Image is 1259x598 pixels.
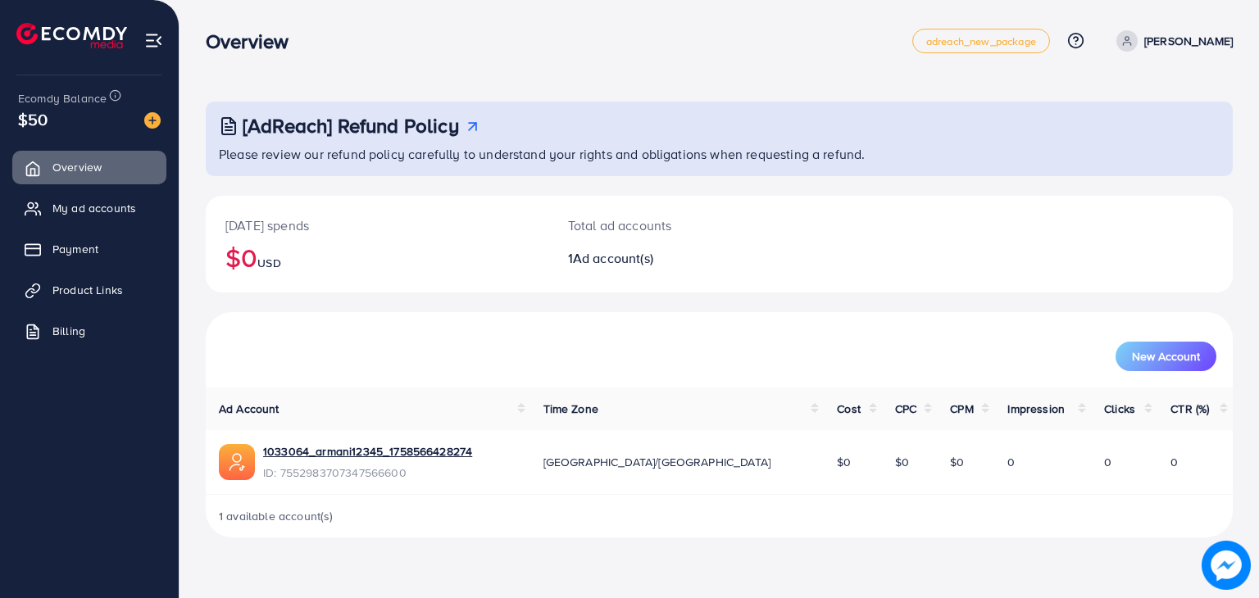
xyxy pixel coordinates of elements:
span: CPC [895,401,916,417]
span: New Account [1132,351,1200,362]
span: Clicks [1104,401,1135,417]
span: 0 [1170,454,1178,470]
h3: [AdReach] Refund Policy [243,114,459,138]
a: adreach_new_package [912,29,1050,53]
span: USD [257,255,280,271]
span: $0 [950,454,964,470]
img: image [1202,541,1251,590]
img: ic-ads-acc.e4c84228.svg [219,444,255,480]
a: My ad accounts [12,192,166,224]
p: Please review our refund policy carefully to understand your rights and obligations when requesti... [219,144,1223,164]
span: CTR (%) [1170,401,1209,417]
span: Impression [1007,401,1065,417]
p: [DATE] spends [225,215,529,235]
img: menu [144,31,163,50]
a: Payment [12,233,166,265]
span: Ad account(s) [573,249,653,267]
h3: Overview [206,29,302,53]
span: 0 [1104,454,1111,470]
img: image [144,112,161,129]
span: My ad accounts [52,200,136,216]
p: [PERSON_NAME] [1144,31,1233,51]
span: Cost [837,401,861,417]
span: Time Zone [543,401,598,417]
span: $0 [895,454,909,470]
span: Product Links [52,282,123,298]
a: 1033064_armani12345_1758566428274 [263,443,472,460]
a: Billing [12,315,166,347]
span: adreach_new_package [926,36,1036,47]
span: 1 available account(s) [219,508,334,524]
h2: 1 [568,251,785,266]
a: [PERSON_NAME] [1110,30,1233,52]
h2: $0 [225,242,529,273]
span: Ad Account [219,401,280,417]
a: Overview [12,151,166,183]
button: New Account [1116,342,1216,371]
p: Total ad accounts [568,215,785,235]
span: 0 [1007,454,1015,470]
span: $0 [837,454,851,470]
img: logo [16,23,127,48]
span: $50 [18,107,48,131]
span: Payment [52,241,98,257]
a: Product Links [12,274,166,306]
span: Billing [52,323,85,339]
span: [GEOGRAPHIC_DATA]/[GEOGRAPHIC_DATA] [543,454,771,470]
span: ID: 7552983707347566600 [263,464,472,481]
span: Ecomdy Balance [18,90,107,106]
span: CPM [950,401,973,417]
span: Overview [52,159,102,175]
